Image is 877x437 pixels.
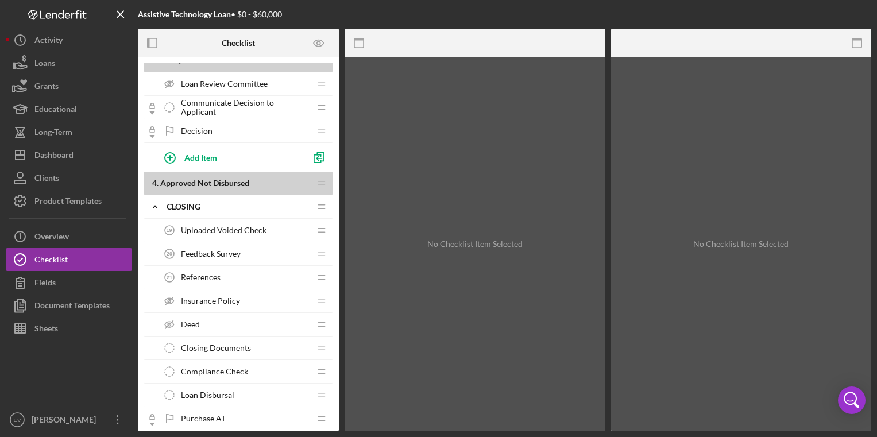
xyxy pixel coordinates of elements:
[838,386,866,414] div: Open Intercom Messenger
[6,121,132,144] button: Long-Term
[34,144,74,169] div: Dashboard
[34,29,63,55] div: Activity
[34,167,59,192] div: Clients
[152,178,159,188] span: 4 .
[6,29,132,52] button: Activity
[181,367,248,376] span: Compliance Check
[181,79,268,88] span: Loan Review Committee
[181,249,241,258] span: Feedback Survey
[167,202,310,211] div: Closing
[138,10,282,19] div: • $0 - $60,000
[34,271,56,297] div: Fields
[6,225,132,248] button: Overview
[155,146,304,169] button: Add Item
[6,144,132,167] button: Dashboard
[6,75,132,98] button: Grants
[34,294,110,320] div: Document Templates
[167,227,172,233] tspan: 19
[138,9,231,19] b: Assistive Technology Loan
[34,98,77,123] div: Educational
[427,239,523,249] div: No Checklist Item Selected
[181,414,226,423] span: Purchase AT
[222,38,255,48] b: Checklist
[29,408,103,434] div: [PERSON_NAME]
[181,296,240,305] span: Insurance Policy
[6,52,132,75] button: Loans
[152,55,159,65] span: 3 .
[6,408,132,431] button: EV[PERSON_NAME]
[181,226,266,235] span: Uploaded Voided Check
[181,390,234,400] span: Loan Disbursal
[693,239,789,249] div: No Checklist Item Selected
[34,190,102,215] div: Product Templates
[34,225,69,251] div: Overview
[167,274,172,280] tspan: 21
[160,178,249,188] span: Approved Not Disbursed
[6,167,132,190] button: Clients
[181,343,251,353] span: Closing Documents
[6,98,132,121] button: Educational
[14,417,21,423] text: EV
[6,190,132,212] button: Product Templates
[181,320,200,329] span: Deed
[181,126,213,136] span: Decision
[6,294,132,317] button: Document Templates
[184,146,217,168] div: Add Item
[34,317,58,343] div: Sheets
[181,98,310,117] span: Communicate Decision to Applicant
[306,30,332,56] button: Preview as
[34,52,55,78] div: Loans
[6,248,132,271] button: Checklist
[6,271,132,294] button: Fields
[34,121,72,146] div: Long-Term
[34,75,59,100] div: Grants
[6,317,132,340] button: Sheets
[34,248,68,274] div: Checklist
[160,55,211,65] span: Ready for LRC
[167,251,172,257] tspan: 20
[181,273,221,282] span: References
